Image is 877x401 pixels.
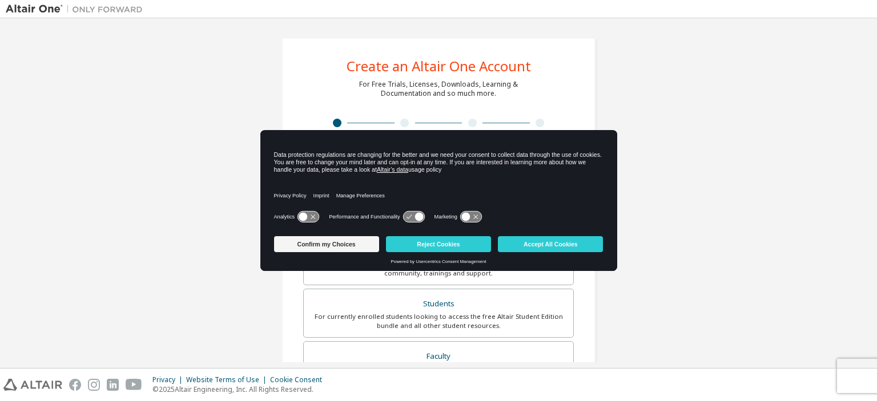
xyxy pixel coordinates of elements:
[270,375,329,384] div: Cookie Consent
[311,312,566,330] div: For currently enrolled students looking to access the free Altair Student Edition bundle and all ...
[88,379,100,391] img: instagram.svg
[311,349,566,364] div: Faculty
[152,384,329,394] p: © 2025 Altair Engineering, Inc. All Rights Reserved.
[347,59,531,73] div: Create an Altair One Account
[359,80,518,98] div: For Free Trials, Licenses, Downloads, Learning & Documentation and so much more.
[186,375,270,384] div: Website Terms of Use
[126,379,142,391] img: youtube.svg
[6,3,148,15] img: Altair One
[311,296,566,312] div: Students
[69,379,81,391] img: facebook.svg
[3,379,62,391] img: altair_logo.svg
[107,379,119,391] img: linkedin.svg
[152,375,186,384] div: Privacy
